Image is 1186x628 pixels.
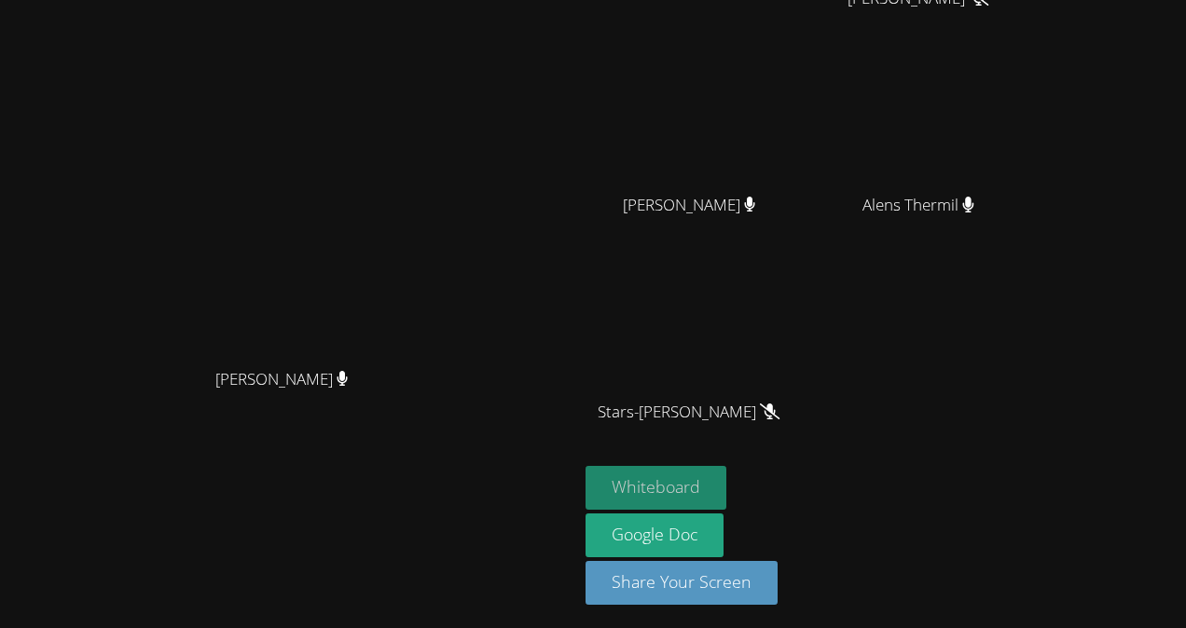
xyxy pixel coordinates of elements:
span: [PERSON_NAME] [215,366,349,393]
span: Alens Thermil [862,192,974,219]
span: Stars-[PERSON_NAME] [598,399,779,426]
button: Whiteboard [586,466,726,510]
a: Google Doc [586,513,724,557]
span: [PERSON_NAME] [623,192,756,219]
button: Share Your Screen [586,561,778,605]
